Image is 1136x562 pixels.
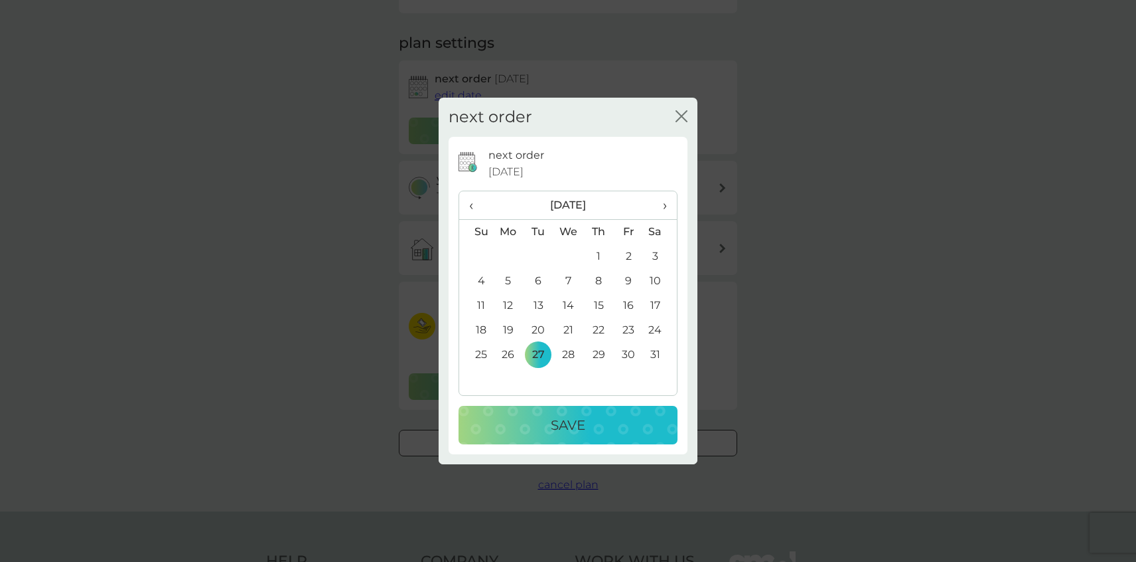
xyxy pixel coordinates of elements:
td: 25 [459,343,493,367]
td: 20 [524,318,553,343]
span: ‹ [469,191,483,219]
td: 1 [584,244,614,269]
td: 22 [584,318,614,343]
span: [DATE] [488,163,524,181]
td: 18 [459,318,493,343]
button: Save [459,406,677,444]
td: 26 [493,343,524,367]
td: 9 [614,269,644,294]
th: Fr [614,219,644,244]
span: › [654,191,667,219]
td: 3 [644,244,677,269]
th: Su [459,219,493,244]
p: next order [488,147,544,164]
td: 16 [614,294,644,318]
td: 23 [614,318,644,343]
td: 5 [493,269,524,294]
td: 15 [584,294,614,318]
td: 6 [524,269,553,294]
th: [DATE] [493,191,644,220]
td: 2 [614,244,644,269]
td: 14 [553,294,584,318]
td: 17 [644,294,677,318]
td: 27 [524,343,553,367]
td: 12 [493,294,524,318]
td: 21 [553,318,584,343]
th: Sa [644,219,677,244]
td: 29 [584,343,614,367]
td: 24 [644,318,677,343]
td: 13 [524,294,553,318]
td: 19 [493,318,524,343]
td: 11 [459,294,493,318]
td: 28 [553,343,584,367]
button: close [675,110,687,124]
th: Th [584,219,614,244]
td: 7 [553,269,584,294]
th: Mo [493,219,524,244]
h2: next order [449,108,532,127]
td: 31 [644,343,677,367]
th: We [553,219,584,244]
p: Save [551,415,585,436]
td: 10 [644,269,677,294]
td: 30 [614,343,644,367]
td: 8 [584,269,614,294]
th: Tu [524,219,553,244]
td: 4 [459,269,493,294]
